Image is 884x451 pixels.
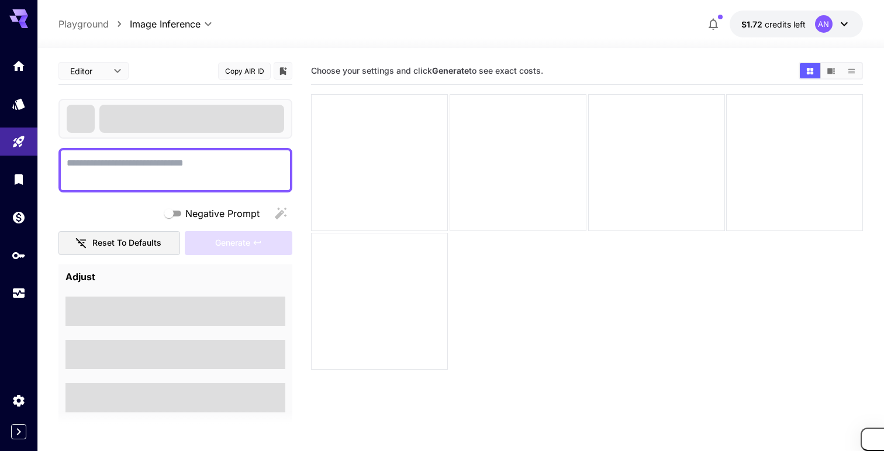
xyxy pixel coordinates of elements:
[765,19,806,29] span: credits left
[841,63,862,78] button: Show media in list view
[185,206,260,221] span: Negative Prompt
[12,172,26,187] div: Library
[218,63,271,80] button: Copy AIR ID
[12,248,26,263] div: API Keys
[730,11,863,37] button: $1.72215AN
[12,210,26,225] div: Wallet
[70,65,106,77] span: Editor
[800,63,820,78] button: Show media in grid view
[65,271,285,283] h4: Adjust
[11,424,26,439] button: Expand sidebar
[58,17,130,31] nav: breadcrumb
[12,135,26,149] div: Playground
[130,17,201,31] span: Image Inference
[799,62,863,80] div: Show media in grid viewShow media in video viewShow media in list view
[815,15,833,33] div: AN
[432,66,469,75] b: Generate
[821,63,841,78] button: Show media in video view
[185,231,292,255] div: Please fill the prompt
[278,64,288,78] button: Add to library
[58,231,180,255] button: Reset to defaults
[311,66,543,75] span: Choose your settings and click to see exact costs.
[58,17,109,31] a: Playground
[741,18,806,30] div: $1.72215
[12,393,26,408] div: Settings
[12,97,26,111] div: Models
[12,286,26,301] div: Usage
[12,58,26,73] div: Home
[741,19,765,29] span: $1.72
